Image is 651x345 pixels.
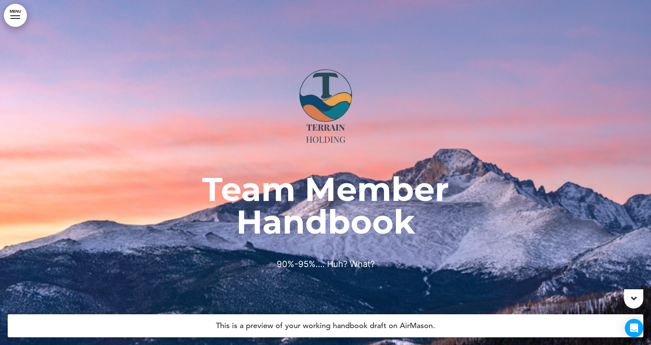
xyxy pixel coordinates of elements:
div: Open Intercom Messenger [625,319,643,337]
a: MENU [4,4,27,27]
img: 1755546915857-TerrainHoldingLogocopy.png [280,60,371,151]
h4: This is a preview of your working handbook draft on AirMason. [8,314,643,337]
i: Team Member Handbook [202,169,449,242]
span: 90%-95%.... Huh? What? [277,259,375,269]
